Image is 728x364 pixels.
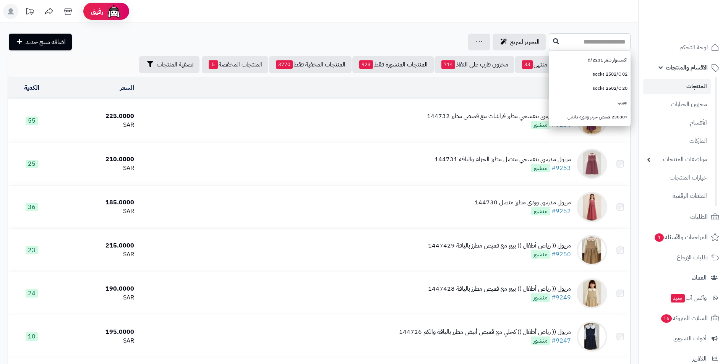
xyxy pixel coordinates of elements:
span: الطلبات [690,212,708,222]
div: SAR [58,164,134,173]
a: العملاء [643,269,723,287]
div: مريول مدرسي بنفسجي متصل مطرز الحزام والياقة 144731 [435,155,571,164]
a: تحديثات المنصة [20,4,39,21]
a: مخزون الخيارات [643,96,711,113]
span: منشور [531,207,550,215]
span: وآتس آب [670,293,707,303]
div: SAR [58,121,134,129]
span: أدوات التسويق [673,333,707,344]
span: منشور [531,293,550,302]
span: منشور [531,336,550,345]
span: 1 [655,233,664,242]
span: الأقسام والمنتجات [666,62,708,73]
span: جديد [671,294,685,303]
span: طلبات الإرجاع [677,252,708,263]
div: 185.0000 [58,198,134,207]
img: مريول مدرسي وردي مطرز متصل 144730 [577,192,607,222]
div: مريول مدرسي بنفسجي مطرز فراشات مع قميص مطرز 144732 [427,112,571,121]
span: 923 [359,60,373,69]
a: الطلبات [643,208,723,226]
span: تصفية المنتجات [157,60,193,69]
div: 215.0000 [58,241,134,250]
a: socks 2502/C 02 [549,67,631,81]
a: أدوات التسويق [643,329,723,348]
a: #9249 [551,293,571,302]
div: مريول (( رياض أطفال )) بيج مع قميص مطرز بالياقة 1447428 [428,285,571,293]
img: مريول مدرسي بنفسجي متصل مطرز الحزام والياقة 144731 [577,149,607,179]
div: مريول (( رياض أطفال )) بيج مع قميص مطرز بالياقة 1447429 [428,241,571,250]
span: رفيق [91,7,103,16]
a: اضافة منتج جديد [9,34,72,50]
span: 5 [209,60,218,69]
span: 55 [26,116,38,125]
div: SAR [58,293,134,302]
span: اضافة منتج جديد [26,37,66,47]
div: 210.0000 [58,155,134,164]
button: تصفية المنتجات [139,56,199,73]
span: العملاء [692,272,707,283]
div: SAR [58,207,134,216]
span: التحرير لسريع [510,37,540,47]
span: منشور [531,164,550,172]
div: مريول مدرسي وردي مطرز متصل 144730 [475,198,571,207]
a: طلبات الإرجاع [643,248,723,267]
span: 24 [26,289,38,298]
a: الكمية [24,83,39,92]
img: مريول (( رياض أطفال )) بيج مع قميص مطرز بالياقة 1447429 [577,235,607,265]
span: التقارير [692,353,707,364]
span: 25 [26,160,38,168]
a: المنتجات المخفية فقط3770 [269,56,352,73]
a: #9250 [551,250,571,259]
span: السلات المتروكة [660,313,708,324]
a: المنتجات [643,79,711,94]
span: 16 [661,314,672,323]
a: الماركات [643,133,711,149]
span: منشور [531,250,550,259]
a: #9247 [551,336,571,345]
span: منشور [531,121,550,129]
a: مواصفات المنتجات [643,151,711,168]
a: #9252 [551,207,571,216]
a: التحرير لسريع [493,34,546,50]
span: 3770 [276,60,293,69]
span: 10 [26,332,38,341]
div: مريول (( رياض أطفال )) كحلي مع قميص أبيض مطرز بالياقة والكم 144726 [399,328,571,336]
div: SAR [58,336,134,345]
a: المنتجات المخفضة5 [202,56,268,73]
a: وآتس آبجديد [643,289,723,307]
span: لوحة التحكم [679,42,708,53]
a: السعر [120,83,134,92]
div: SAR [58,250,134,259]
a: مخزون منتهي33 [515,56,571,73]
span: المراجعات والأسئلة [654,232,708,243]
img: مريول (( رياض أطفال )) كحلي مع قميص أبيض مطرز بالياقة والكم 144726 [577,321,607,352]
span: 714 [441,60,455,69]
a: اكسسوار شعر 2231/d [549,53,631,67]
span: 23 [26,246,38,254]
a: الأقسام [643,115,711,131]
a: خيارات المنتجات [643,170,711,186]
img: مريول (( رياض أطفال )) بيج مع قميص مطرز بالياقة 1447428 [577,278,607,309]
span: 33 [522,60,533,69]
a: جورب [549,95,631,110]
a: مخزون قارب على النفاذ714 [435,56,514,73]
a: السلات المتروكة16 [643,309,723,327]
a: المراجعات والأسئلة1 [643,228,723,246]
div: 190.0000 [58,285,134,293]
a: الملفات الرقمية [643,188,711,204]
img: ai-face.png [106,4,122,19]
a: 230307 قميص حرير وتنورة دانتيل [549,110,631,124]
a: socks 2502/C 20 [549,81,631,95]
div: 195.0000 [58,328,134,336]
a: المنتجات المنشورة فقط923 [352,56,434,73]
div: 225.0000 [58,112,134,121]
a: لوحة التحكم [643,38,723,57]
span: 36 [26,203,38,211]
a: #9253 [551,163,571,173]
